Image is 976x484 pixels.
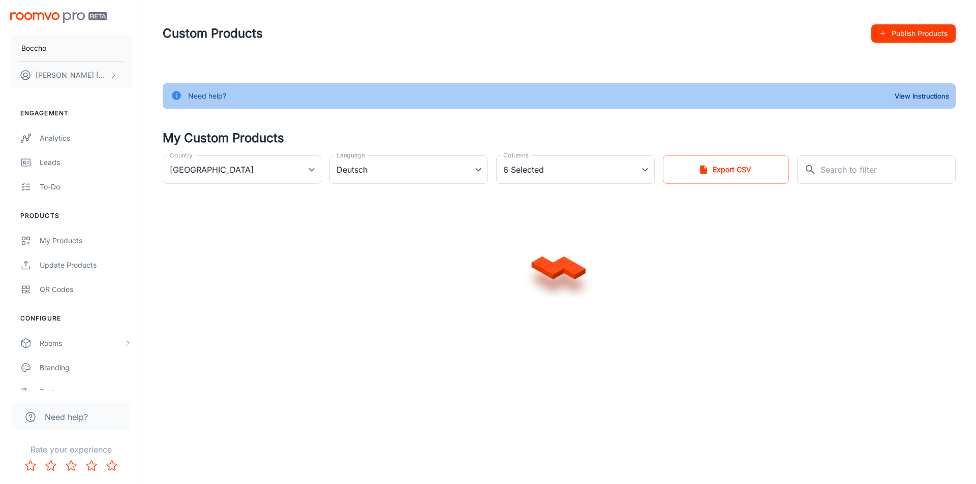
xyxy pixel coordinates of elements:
[10,35,132,61] button: Boccho
[503,151,529,159] label: Columns
[10,12,107,23] img: Roomvo PRO Beta
[40,362,132,373] div: Branding
[163,129,956,147] h4: My Custom Products
[40,133,132,144] div: Analytics
[496,155,655,184] div: 6 Selected
[163,24,263,43] h1: Custom Products
[820,155,956,184] input: Search to filter
[871,24,956,43] button: Publish Products
[892,88,952,104] button: View Instructions
[36,70,107,81] p: [PERSON_NAME] [PERSON_NAME]
[40,157,132,168] div: Leads
[40,235,132,246] div: My Products
[40,181,132,192] div: To-do
[40,386,132,398] div: Texts
[170,151,193,159] label: Country
[40,284,132,295] div: QR Codes
[10,62,132,88] button: [PERSON_NAME] [PERSON_NAME]
[40,260,132,271] div: Update Products
[663,155,789,184] button: Export CSV
[329,155,488,184] div: Deutsch
[21,43,46,54] p: Boccho
[40,338,124,349] div: Rooms
[188,86,226,106] div: Need help?
[337,151,365,159] label: Language
[163,155,321,184] div: [GEOGRAPHIC_DATA]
